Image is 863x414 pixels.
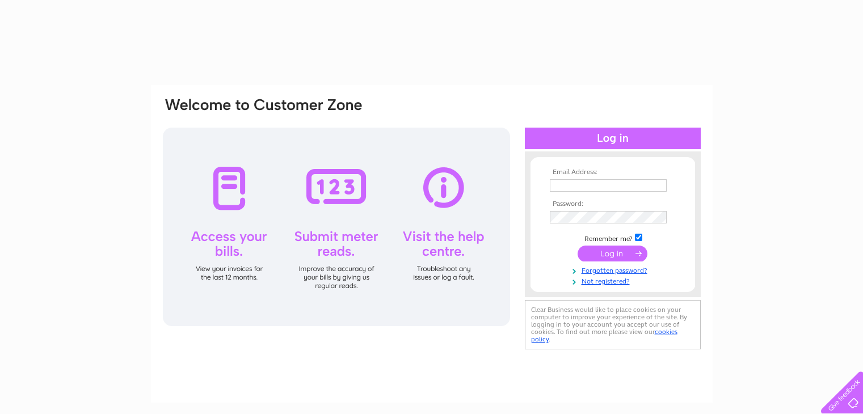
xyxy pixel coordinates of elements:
th: Email Address: [547,168,679,176]
td: Remember me? [547,232,679,243]
th: Password: [547,200,679,208]
a: cookies policy [531,328,677,343]
input: Submit [578,246,647,261]
a: Forgotten password? [550,264,679,275]
a: Not registered? [550,275,679,286]
div: Clear Business would like to place cookies on your computer to improve your experience of the sit... [525,300,701,349]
